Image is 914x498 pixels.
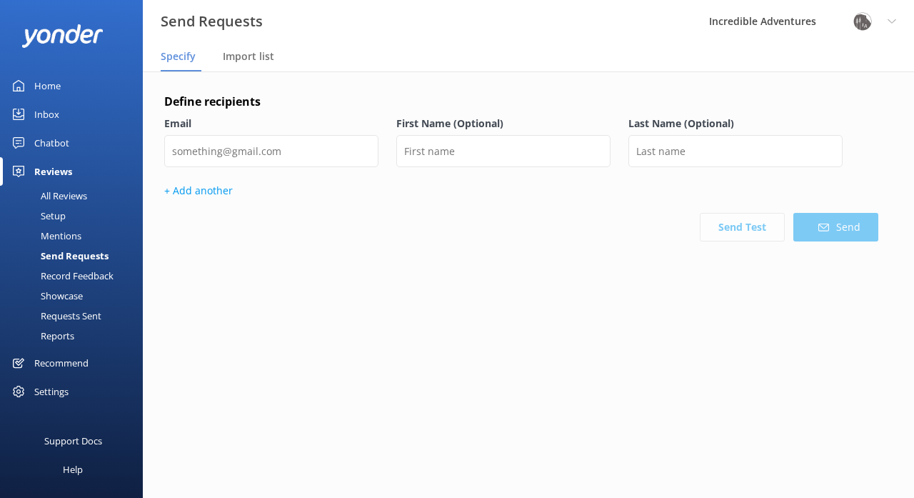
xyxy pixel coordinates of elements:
h4: Define recipients [164,93,878,111]
a: Reports [9,326,143,346]
input: something@gmail.com [164,135,378,167]
div: Chatbot [34,129,69,157]
div: Settings [34,377,69,406]
div: Help [63,455,83,484]
h3: Send Requests [161,10,263,33]
span: Import list [223,49,274,64]
div: Showcase [9,286,83,306]
img: 834-1758036015.png [852,11,873,32]
a: Record Feedback [9,266,143,286]
a: All Reviews [9,186,143,206]
input: Last name [628,135,843,167]
label: First Name (Optional) [396,116,611,131]
div: Support Docs [44,427,102,455]
p: + Add another [164,183,878,199]
div: Reports [9,326,74,346]
div: Requests Sent [9,306,101,326]
div: Record Feedback [9,266,114,286]
div: Home [34,71,61,100]
div: Mentions [9,226,81,246]
a: Send Requests [9,246,143,266]
div: All Reviews [9,186,87,206]
label: Last Name (Optional) [628,116,843,131]
span: Specify [161,49,196,64]
div: Send Requests [9,246,109,266]
img: yonder-white-logo.png [21,24,104,48]
a: Mentions [9,226,143,246]
div: Inbox [34,100,59,129]
label: Email [164,116,378,131]
div: Recommend [34,349,89,377]
div: Setup [9,206,66,226]
div: Reviews [34,157,72,186]
a: Setup [9,206,143,226]
a: Showcase [9,286,143,306]
a: Requests Sent [9,306,143,326]
input: First name [396,135,611,167]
